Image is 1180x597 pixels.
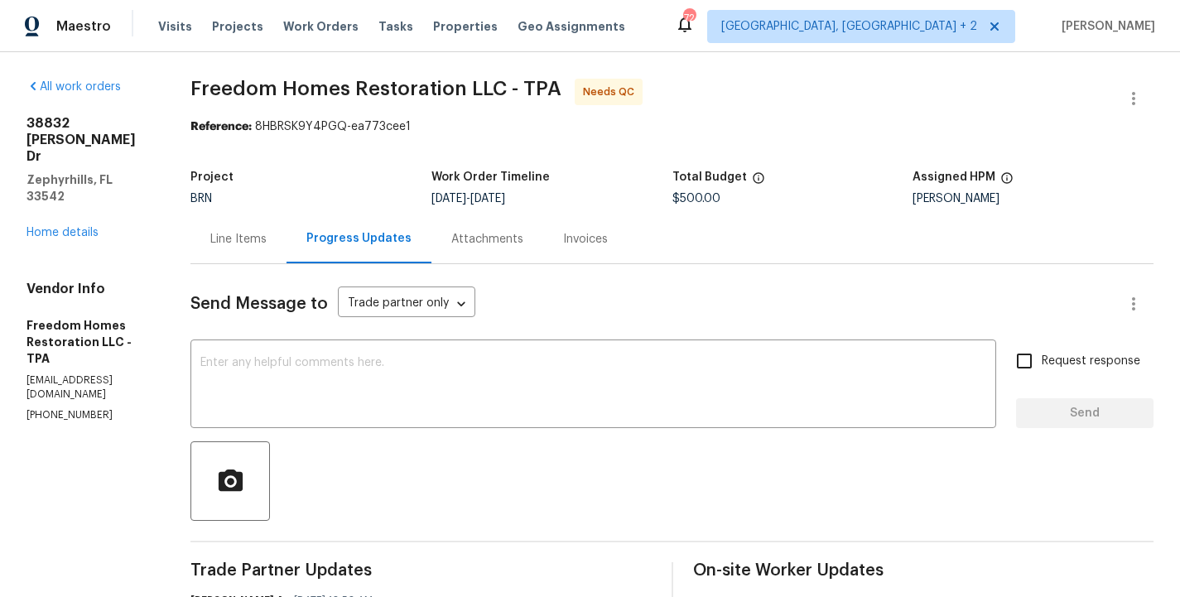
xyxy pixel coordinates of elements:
a: All work orders [26,81,121,93]
span: Visits [158,18,192,35]
h4: Vendor Info [26,281,151,297]
div: 72 [683,10,695,26]
span: Needs QC [583,84,641,100]
div: Invoices [563,231,608,248]
span: Geo Assignments [518,18,625,35]
h5: Assigned HPM [913,171,995,183]
span: Tasks [378,21,413,32]
div: Attachments [451,231,523,248]
b: Reference: [190,121,252,132]
h5: Work Order Timeline [431,171,550,183]
span: Work Orders [283,18,359,35]
div: [PERSON_NAME] [913,193,1154,205]
span: Request response [1042,353,1140,370]
span: Send Message to [190,296,328,312]
span: Maestro [56,18,111,35]
span: The total cost of line items that have been proposed by Opendoor. This sum includes line items th... [752,171,765,193]
span: Trade Partner Updates [190,562,651,579]
div: Trade partner only [338,291,475,318]
span: On-site Worker Updates [693,562,1154,579]
span: Freedom Homes Restoration LLC - TPA [190,79,561,99]
h5: Freedom Homes Restoration LLC - TPA [26,317,151,367]
span: Projects [212,18,263,35]
span: - [431,193,505,205]
p: [EMAIL_ADDRESS][DOMAIN_NAME] [26,373,151,402]
p: [PHONE_NUMBER] [26,408,151,422]
div: 8HBRSK9Y4PGQ-ea773cee1 [190,118,1154,135]
span: [PERSON_NAME] [1055,18,1155,35]
span: $500.00 [672,193,720,205]
div: Line Items [210,231,267,248]
span: The hpm assigned to this work order. [1000,171,1014,193]
h5: Zephyrhills, FL 33542 [26,171,151,205]
div: Progress Updates [306,230,412,247]
span: [DATE] [431,193,466,205]
span: BRN [190,193,212,205]
span: Properties [433,18,498,35]
span: [GEOGRAPHIC_DATA], [GEOGRAPHIC_DATA] + 2 [721,18,977,35]
h5: Project [190,171,234,183]
h5: Total Budget [672,171,747,183]
span: [DATE] [470,193,505,205]
h2: 38832 [PERSON_NAME] Dr [26,115,151,165]
a: Home details [26,227,99,238]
